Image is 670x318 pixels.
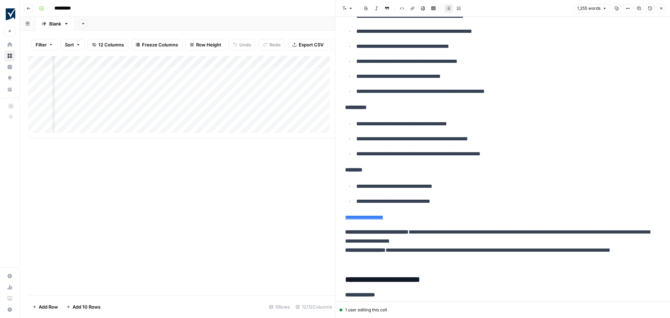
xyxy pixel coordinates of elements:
[62,301,105,312] button: Add 10 Rows
[574,4,610,13] button: 1,255 words
[4,271,15,282] a: Settings
[4,39,15,50] a: Home
[131,39,183,50] button: Freeze Columns
[142,41,178,48] span: Freeze Columns
[98,41,124,48] span: 12 Columns
[229,39,256,50] button: Undo
[4,73,15,84] a: Opportunities
[4,84,15,95] a: Your Data
[4,50,15,61] a: Browse
[293,301,335,312] div: 12/12 Columns
[577,5,601,12] span: 1,255 words
[60,39,85,50] button: Sort
[88,39,128,50] button: 12 Columns
[39,303,58,310] span: Add Row
[4,6,15,23] button: Workspace: Smartsheet
[340,307,666,313] div: 1 user editing this cell
[239,41,251,48] span: Undo
[36,41,47,48] span: Filter
[269,41,281,48] span: Redo
[288,39,328,50] button: Export CSV
[4,282,15,293] a: Usage
[65,41,74,48] span: Sort
[28,301,62,312] button: Add Row
[196,41,221,48] span: Row Height
[73,303,100,310] span: Add 10 Rows
[49,20,61,27] div: Blank
[266,301,293,312] div: 5 Rows
[4,61,15,73] a: Insights
[259,39,285,50] button: Redo
[4,293,15,304] a: Learning Hub
[185,39,226,50] button: Row Height
[4,304,15,315] button: Help + Support
[36,17,75,31] a: Blank
[4,8,17,21] img: Smartsheet Logo
[299,41,323,48] span: Export CSV
[31,39,58,50] button: Filter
